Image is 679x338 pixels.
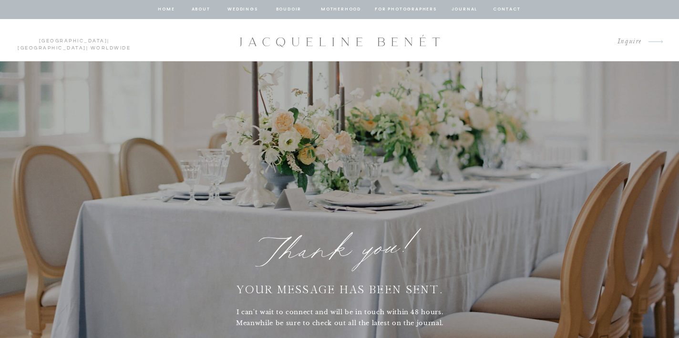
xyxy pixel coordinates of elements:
a: Motherhood [321,5,360,14]
a: for photographers [375,5,437,14]
a: [GEOGRAPHIC_DATA] [18,46,86,50]
h1: I can't wait to connect and will be in touch within 48 hours. Meanwhile be sure to check out all ... [229,307,450,331]
a: about [191,5,211,14]
a: Your message has been sent. [225,282,454,303]
h1: Thank you! [241,230,438,276]
a: [GEOGRAPHIC_DATA] [39,39,108,43]
iframe: M5rKu4kUTh4 [231,90,449,216]
a: Inquire [610,35,642,48]
a: contact [492,5,522,14]
p: | | Worldwide [13,38,135,43]
a: BOUDOIR [275,5,302,14]
a: journal [450,5,479,14]
a: home [157,5,175,14]
a: Weddings [226,5,259,14]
